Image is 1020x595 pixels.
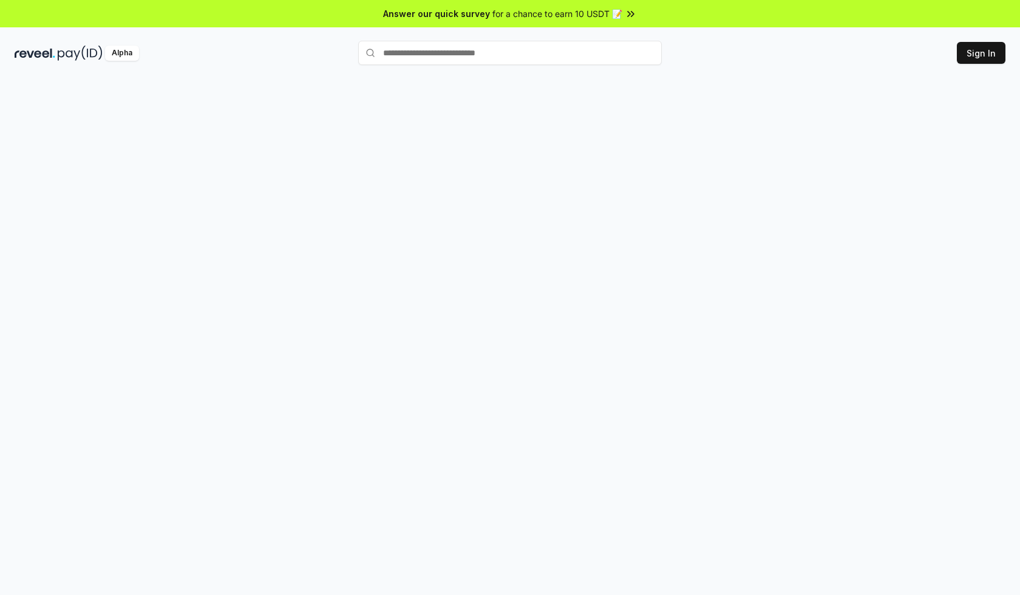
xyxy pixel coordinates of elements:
[58,46,103,61] img: pay_id
[383,7,490,20] span: Answer our quick survey
[957,42,1005,64] button: Sign In
[15,46,55,61] img: reveel_dark
[492,7,622,20] span: for a chance to earn 10 USDT 📝
[105,46,139,61] div: Alpha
